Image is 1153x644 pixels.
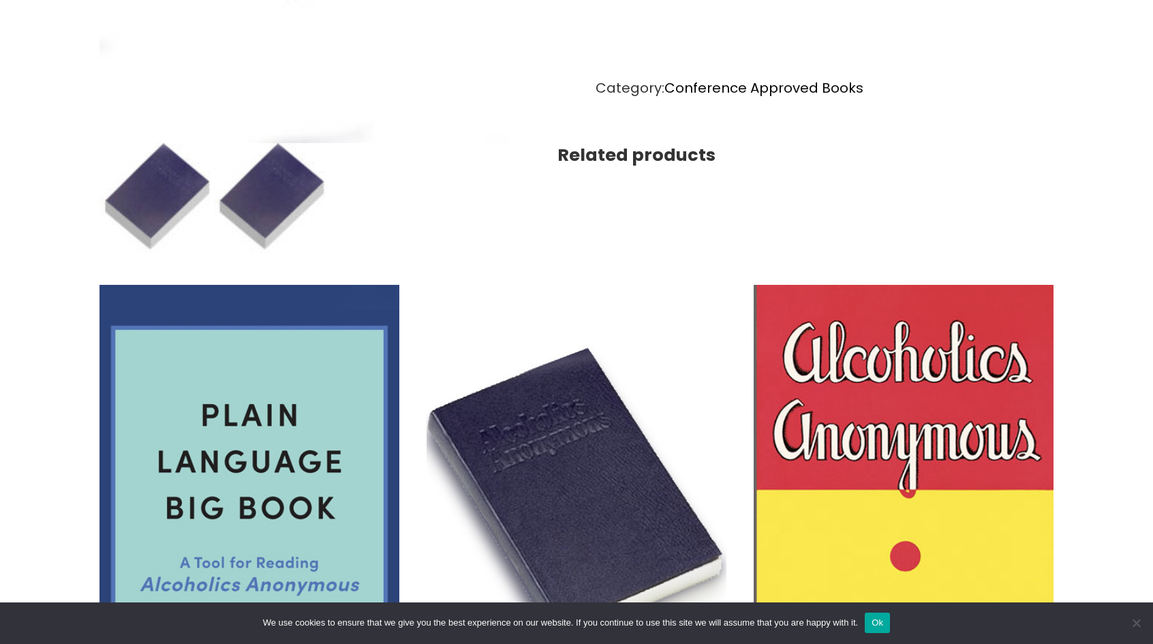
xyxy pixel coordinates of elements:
img: B-16 Alcoholics Anonymous Basic Text (Large Print, Soft Cover) - Image 2 [214,143,328,258]
img: B-16 Alcoholics Anonymous Basic Text (Large Print, Soft Cover) [99,143,214,258]
span: We use cookies to ensure that we give you the best experience on our website. If you continue to ... [263,616,858,630]
span: Category: [596,78,863,97]
button: Ok [865,613,890,633]
span: No [1129,616,1143,630]
a: Conference Approved Books [664,78,863,97]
